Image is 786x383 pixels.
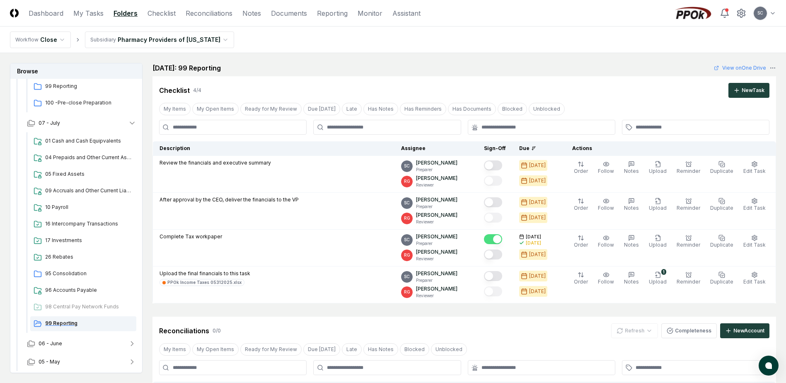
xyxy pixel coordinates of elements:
p: After approval by the CEO, deliver the financials to the VP [160,196,299,204]
button: Ready for My Review [240,103,302,115]
a: 05 Fixed Assets [30,167,136,182]
button: NewAccount [720,323,769,338]
button: My Open Items [192,103,239,115]
span: 10 Payroll [45,204,133,211]
button: 05 - May [20,353,143,371]
button: Duplicate [709,233,735,250]
button: Upload [647,233,668,250]
button: Reminder [675,233,702,250]
a: 17 Investments [30,233,136,248]
div: Workflow [15,36,39,44]
span: Reminder [677,279,700,285]
a: PPOk Income Taxes 05312025.xlsx [160,279,244,286]
img: PPOk logo [673,7,713,20]
span: Duplicate [710,205,733,211]
a: 26 Rebates [30,250,136,265]
span: SC [404,200,410,206]
button: Mark complete [484,213,502,223]
button: Mark complete [484,250,502,259]
span: 99 Reporting [45,82,133,90]
span: Notes [624,242,639,248]
div: 1 [661,269,666,275]
div: Subsidiary [90,36,116,44]
a: View onOne Drive [714,64,766,72]
span: 98 Central Pay Network Funds [45,303,133,310]
img: Logo [10,9,19,17]
p: [PERSON_NAME] [416,175,457,182]
th: Description [153,141,395,156]
span: Order [574,242,588,248]
button: Edit Task [742,233,767,250]
th: Sign-Off [477,141,513,156]
button: Late [342,343,362,356]
span: 07 - July [39,119,60,127]
button: Mark complete [484,271,502,281]
p: Upload the final financials to this task [160,270,250,277]
span: Reminder [677,168,700,174]
span: Follow [598,242,614,248]
button: Order [572,233,590,250]
a: 04 Prepaids and Other Current Assets [30,150,136,165]
p: [PERSON_NAME] [416,159,457,167]
button: Order [572,196,590,213]
span: 01 Cash and Cash Equipvalents [45,137,133,145]
span: RG [404,178,410,184]
p: [PERSON_NAME] [416,270,457,277]
span: Duplicate [710,279,733,285]
div: [DATE] [529,177,546,184]
span: 95 Consolidation [45,270,133,277]
a: 99 Reporting [30,316,136,331]
button: My Items [159,343,191,356]
div: [DATE] [529,214,546,221]
span: Upload [649,242,667,248]
span: 06 - June [39,340,62,347]
div: 4 / 4 [193,87,201,94]
p: Reviewer [416,293,457,299]
span: Edit Task [743,242,766,248]
span: Duplicate [710,242,733,248]
button: Notes [622,159,641,177]
button: Reminder [675,159,702,177]
span: 05 - May [39,358,60,366]
a: Checklist [148,8,176,18]
button: Notes [622,233,641,250]
span: Notes [624,205,639,211]
button: NewTask [728,83,769,98]
div: [DATE] [529,199,546,206]
p: [PERSON_NAME] [416,233,457,240]
a: Dashboard [29,8,63,18]
h3: Browse [10,63,142,79]
button: Follow [596,233,616,250]
p: Complete Tax workpaper [160,233,222,240]
a: 95 Consolidation [30,267,136,281]
a: 01 Cash and Cash Equipvalents [30,134,136,149]
span: Upload [649,279,667,285]
button: Notes [622,196,641,213]
a: Notes [242,8,261,18]
button: Has Notes [363,343,398,356]
a: Monitor [358,8,382,18]
a: Documents [271,8,307,18]
span: Reminder [677,242,700,248]
div: [DATE] [526,240,541,246]
span: Edit Task [743,279,766,285]
p: Preparer [416,240,457,247]
button: 07 - July [20,114,143,132]
div: Checklist [159,85,190,95]
p: Reviewer [416,219,457,225]
span: 16 Intercompany Transactions [45,220,133,228]
button: Unblocked [431,343,467,356]
span: SC [757,10,763,16]
nav: breadcrumb [10,32,234,48]
span: Follow [598,168,614,174]
p: [PERSON_NAME] [416,211,457,219]
span: Reminder [677,205,700,211]
button: Has Notes [363,103,398,115]
button: Duplicate [709,196,735,213]
button: Has Documents [448,103,496,115]
button: Ready for My Review [240,343,302,356]
a: My Tasks [73,8,104,18]
a: 99 Reporting [30,79,136,94]
a: 98 Central Pay Network Funds [30,300,136,315]
div: 0 / 0 [213,327,221,335]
